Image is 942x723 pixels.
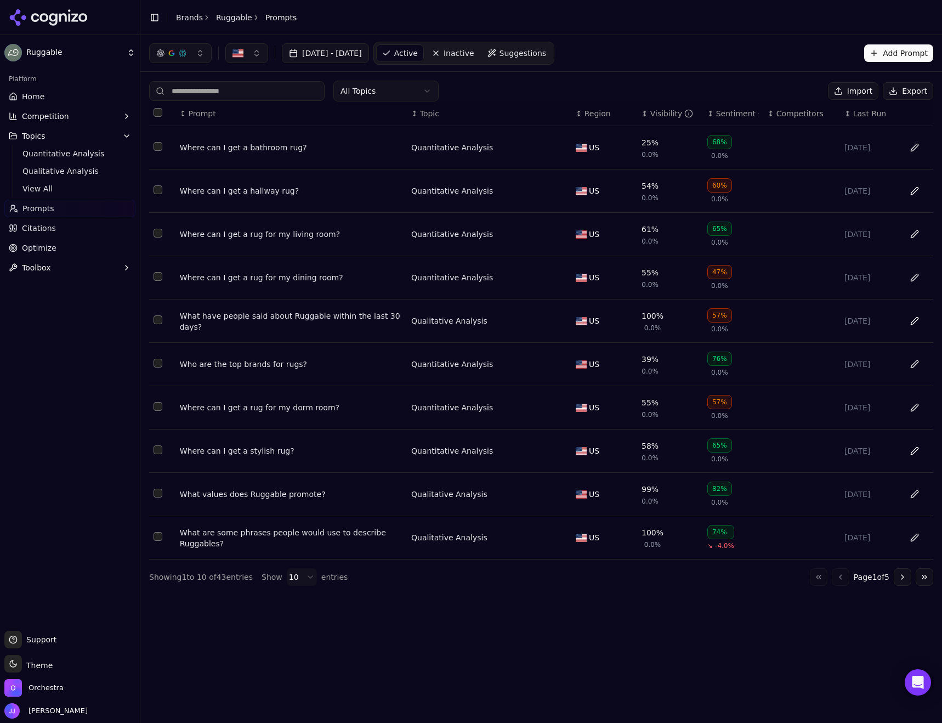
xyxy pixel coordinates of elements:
div: 65% [707,438,732,453]
th: Topic [407,101,571,126]
div: ↕Region [576,108,633,119]
a: Where can I get a rug for my living room? [180,229,402,240]
span: US [589,142,599,153]
a: Where can I get a bathroom rug? [180,142,402,153]
button: Select row 3 [154,229,162,238]
span: 0.0% [642,497,659,506]
div: Quantitative Analysis [411,272,493,283]
span: Theme [22,661,53,670]
div: Who are the top brands for rugs? [180,359,402,370]
div: 47% [707,265,732,279]
div: 100% [642,527,663,538]
a: Qualitative Analysis [18,163,122,179]
div: [DATE] [844,489,896,500]
div: Where can I get a rug for my dining room? [180,272,402,283]
div: Open Intercom Messenger [905,669,931,696]
span: Last Run [853,108,886,119]
div: 55% [642,397,659,408]
span: US [589,489,599,500]
button: Select row 7 [154,402,162,411]
span: 0.0% [711,498,728,507]
span: Suggestions [500,48,547,59]
span: 0.0% [711,455,728,464]
span: 0.0% [711,151,728,160]
div: ↕Topic [411,108,567,119]
div: ↕Last Run [844,108,896,119]
span: Active [394,48,418,59]
a: Quantitative Analysis [411,402,493,413]
span: -4.0% [715,541,734,550]
a: Inactive [426,44,480,62]
button: Select row 1 [154,142,162,151]
th: Region [571,101,637,126]
span: Prompts [265,12,297,23]
img: US [232,48,243,59]
div: [DATE] [844,445,896,456]
span: Inactive [444,48,474,59]
div: 65% [707,222,732,236]
div: 39% [642,354,659,365]
img: Ruggable [4,44,22,61]
span: entries [321,572,348,583]
a: Optimize [4,239,135,257]
img: US flag [576,187,587,195]
a: Suggestions [482,44,552,62]
span: Toolbox [22,262,51,273]
a: Quantitative Analysis [411,445,493,456]
div: 100% [642,310,663,321]
span: Show [262,572,282,583]
span: [PERSON_NAME] [24,706,88,716]
span: US [589,445,599,456]
span: Support [22,634,56,645]
a: Where can I get a hallway rug? [180,185,402,196]
a: View All [18,181,122,196]
button: Edit in sheet [906,355,923,373]
div: [DATE] [844,229,896,240]
a: Quantitative Analysis [18,146,122,161]
span: Qualitative Analysis [22,166,118,177]
button: Edit in sheet [906,485,923,503]
div: 58% [642,440,659,451]
span: Home [22,91,44,102]
span: US [589,185,599,196]
a: Quantitative Analysis [411,185,493,196]
div: 61% [642,224,659,235]
span: 0.0% [642,367,659,376]
span: 0.0% [711,368,728,377]
button: Select row 2 [154,185,162,194]
button: Select row 9 [154,489,162,498]
th: sentiment [703,101,763,126]
img: US flag [576,404,587,412]
img: US flag [576,447,587,455]
div: [DATE] [844,272,896,283]
span: ↘ [707,541,713,550]
span: 0.0% [642,280,659,289]
img: Orchestra [4,679,22,697]
a: Qualitative Analysis [411,315,487,326]
span: US [589,315,599,326]
button: Select all rows [154,108,162,117]
span: 0.0% [642,454,659,462]
div: ↕Sentiment [707,108,759,119]
div: Qualitative Analysis [411,532,487,543]
button: Add Prompt [864,44,933,62]
a: What are some phrases people would use to describe Ruggables? [180,527,402,549]
div: Visibility [650,108,694,119]
button: Toolbox [4,259,135,276]
a: Active [376,44,424,62]
div: ↕Prompt [180,108,402,119]
span: Citations [22,223,56,234]
a: Qualitative Analysis [411,489,487,500]
img: US flag [576,230,587,239]
img: US flag [576,490,587,499]
button: Edit in sheet [906,312,923,330]
button: Edit in sheet [906,529,923,546]
div: What values does Ruggable promote? [180,489,402,500]
span: 0.0% [711,325,728,334]
a: Prompts [4,200,135,217]
a: Where can I get a stylish rug? [180,445,402,456]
